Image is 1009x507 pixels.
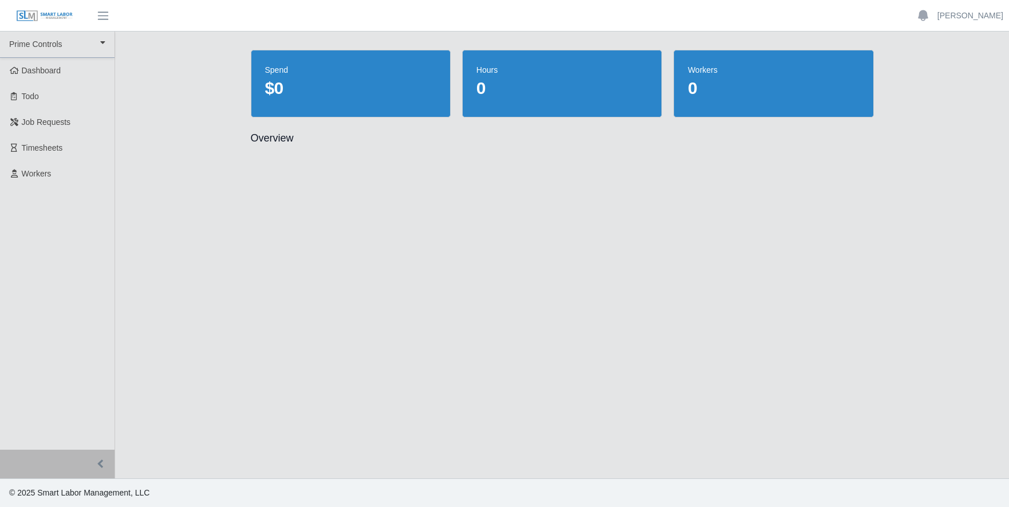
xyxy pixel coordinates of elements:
dd: 0 [688,78,859,99]
span: Workers [22,169,52,178]
a: [PERSON_NAME] [937,10,1003,22]
dt: hours [476,64,648,76]
dd: $0 [265,78,436,99]
span: © 2025 Smart Labor Management, LLC [9,488,149,497]
span: Job Requests [22,117,71,127]
dt: spend [265,64,436,76]
span: Todo [22,92,39,101]
dt: workers [688,64,859,76]
img: SLM Logo [16,10,73,22]
dd: 0 [476,78,648,99]
span: Dashboard [22,66,61,75]
span: Timesheets [22,143,63,152]
h2: Overview [251,131,874,145]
